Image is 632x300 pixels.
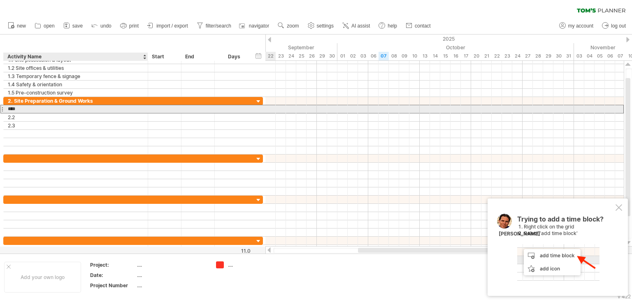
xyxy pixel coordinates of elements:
div: Wednesday, 1 October 2025 [337,52,348,60]
div: Days [214,53,253,61]
div: .... [137,282,206,289]
div: Thursday, 9 October 2025 [399,52,409,60]
div: Monday, 6 October 2025 [368,52,379,60]
div: v 422 [618,293,631,300]
div: Tuesday, 21 October 2025 [481,52,492,60]
div: 2. Site Preparation & Ground Works [8,97,144,105]
a: filter/search [195,21,234,31]
div: Tuesday, 30 September 2025 [327,52,337,60]
div: Tuesday, 7 October 2025 [379,52,389,60]
a: open [33,21,57,31]
div: .... [228,261,273,268]
span: settings [317,23,334,29]
span: my account [568,23,593,29]
div: Friday, 7 November 2025 [615,52,625,60]
div: 1.5 Pre-construction survey [8,89,144,97]
span: Trying to add a time block? [517,215,604,227]
div: Friday, 17 October 2025 [461,52,471,60]
li: Select 'add time block' [524,230,614,237]
span: undo [100,23,112,29]
div: Monday, 27 October 2025 [523,52,533,60]
a: AI assist [340,21,372,31]
div: 1.2 Site offices & utilities [8,64,144,72]
span: help [388,23,397,29]
div: Date: [90,272,135,279]
div: .... [137,272,206,279]
div: October 2025 [337,43,574,52]
div: Tuesday, 23 September 2025 [276,52,286,60]
div: 2.3 [8,122,144,129]
div: 2.2 [8,113,144,121]
a: help [376,21,400,31]
div: 11.0 [215,248,251,254]
div: Thursday, 6 November 2025 [605,52,615,60]
span: import / export [156,23,188,29]
span: log out [611,23,626,29]
div: [PERSON_NAME] [499,231,540,238]
a: undo [89,21,114,31]
a: zoom [276,21,301,31]
div: Monday, 20 October 2025 [471,52,481,60]
div: Friday, 31 October 2025 [564,52,574,60]
div: Friday, 26 September 2025 [307,52,317,60]
a: my account [557,21,596,31]
span: new [17,23,26,29]
div: Wednesday, 22 October 2025 [492,52,502,60]
span: AI assist [351,23,370,29]
div: Thursday, 30 October 2025 [553,52,564,60]
div: Wednesday, 5 November 2025 [595,52,605,60]
span: zoom [287,23,299,29]
a: import / export [145,21,191,31]
span: navigator [249,23,269,29]
a: new [6,21,28,31]
div: Thursday, 2 October 2025 [348,52,358,60]
div: 1.3 Temporary fence & signage [8,72,144,80]
li: Right click on the grid [524,224,614,231]
div: Thursday, 23 October 2025 [502,52,512,60]
a: save [61,21,85,31]
span: filter/search [206,23,231,29]
div: Start [152,53,177,61]
div: Project Number [90,282,135,289]
div: .... [137,261,206,268]
div: Monday, 29 September 2025 [317,52,327,60]
span: print [129,23,139,29]
div: Add your own logo [4,262,81,293]
div: Monday, 13 October 2025 [420,52,430,60]
a: log out [600,21,628,31]
span: contact [415,23,431,29]
div: Wednesday, 29 October 2025 [543,52,553,60]
span: save [72,23,83,29]
a: settings [306,21,336,31]
div: Tuesday, 4 November 2025 [584,52,595,60]
div: Wednesday, 24 September 2025 [286,52,296,60]
div: Tuesday, 28 October 2025 [533,52,543,60]
div: Thursday, 16 October 2025 [451,52,461,60]
div: Monday, 22 September 2025 [265,52,276,60]
a: navigator [238,21,272,31]
div: Monday, 3 November 2025 [574,52,584,60]
div: Wednesday, 15 October 2025 [440,52,451,60]
div: Thursday, 25 September 2025 [296,52,307,60]
span: open [44,23,55,29]
div: Friday, 3 October 2025 [358,52,368,60]
a: contact [404,21,433,31]
div: Friday, 10 October 2025 [409,52,420,60]
div: Friday, 24 October 2025 [512,52,523,60]
div: Project: [90,261,135,268]
div: Wednesday, 8 October 2025 [389,52,399,60]
div: Activity Name [7,53,143,61]
div: Tuesday, 14 October 2025 [430,52,440,60]
div: 1.4 Safety & orientation [8,81,144,88]
a: print [118,21,141,31]
div: End [185,53,210,61]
